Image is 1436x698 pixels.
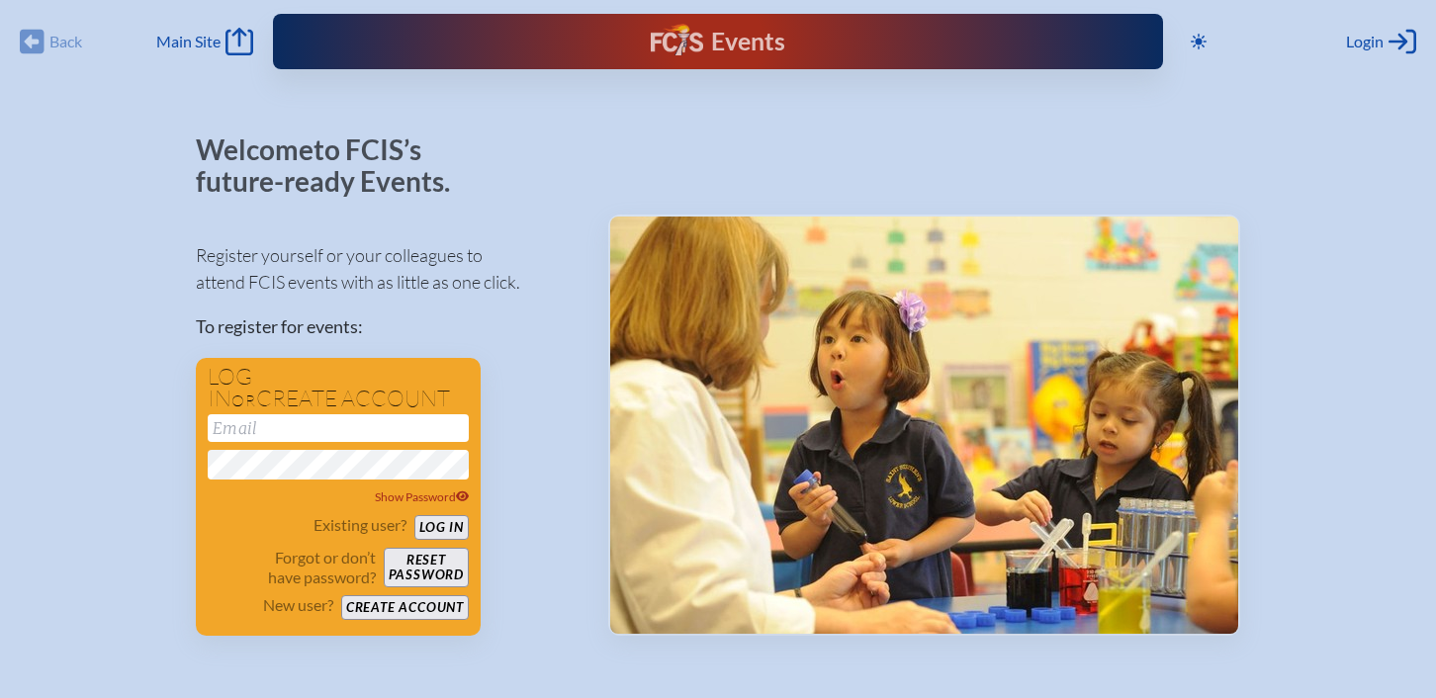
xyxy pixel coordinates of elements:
p: Forgot or don’t have password? [208,548,376,587]
span: Login [1346,32,1384,51]
button: Resetpassword [384,548,469,587]
p: Welcome to FCIS’s future-ready Events. [196,134,473,197]
div: FCIS Events — Future ready [527,24,909,59]
p: Register yourself or your colleagues to attend FCIS events with as little as one click. [196,242,577,296]
button: Create account [341,595,469,620]
p: Existing user? [314,515,406,535]
h1: Log in create account [208,366,469,410]
img: Events [610,217,1238,634]
span: Main Site [156,32,221,51]
span: Show Password [375,489,470,504]
p: To register for events: [196,313,577,340]
p: New user? [263,595,333,615]
a: Main Site [156,28,253,55]
button: Log in [414,515,469,540]
input: Email [208,414,469,442]
span: or [231,391,256,410]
